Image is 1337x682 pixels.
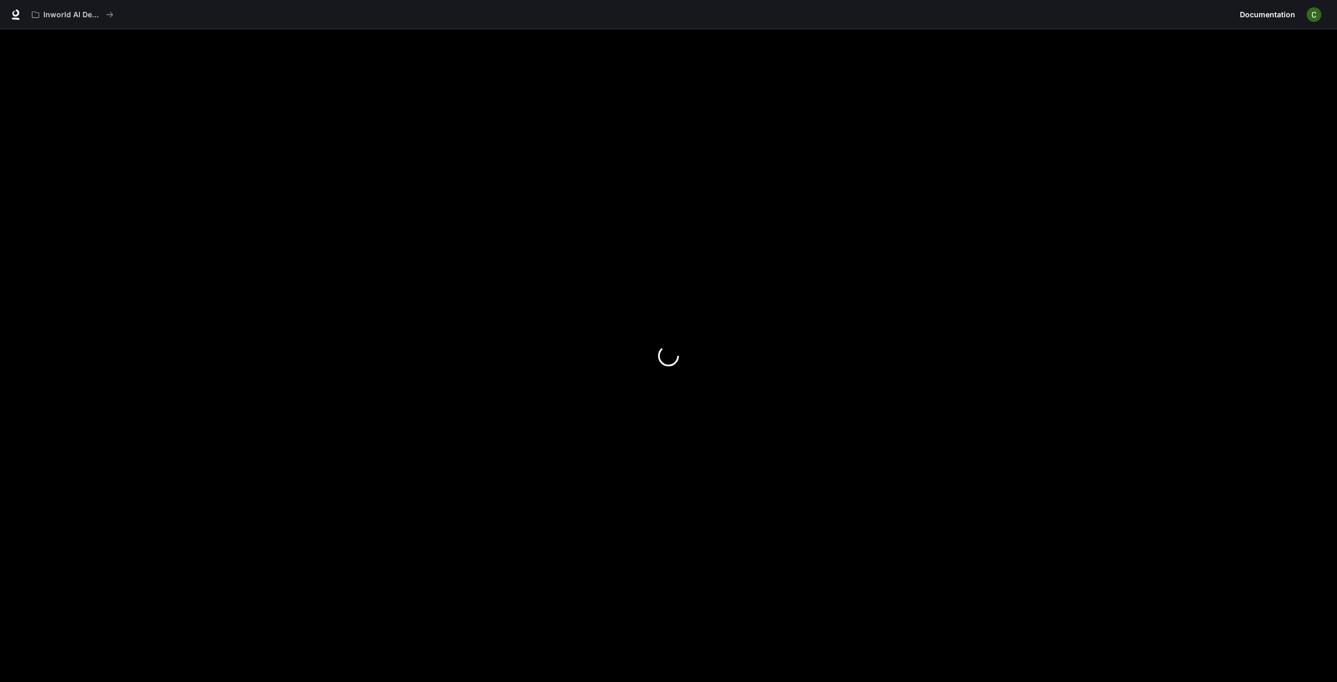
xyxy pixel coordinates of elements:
[1240,8,1295,21] span: Documentation
[43,10,102,19] p: Inworld AI Demos
[1304,4,1324,25] button: User avatar
[27,4,118,25] button: All workspaces
[1236,4,1299,25] a: Documentation
[1307,7,1321,22] img: User avatar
